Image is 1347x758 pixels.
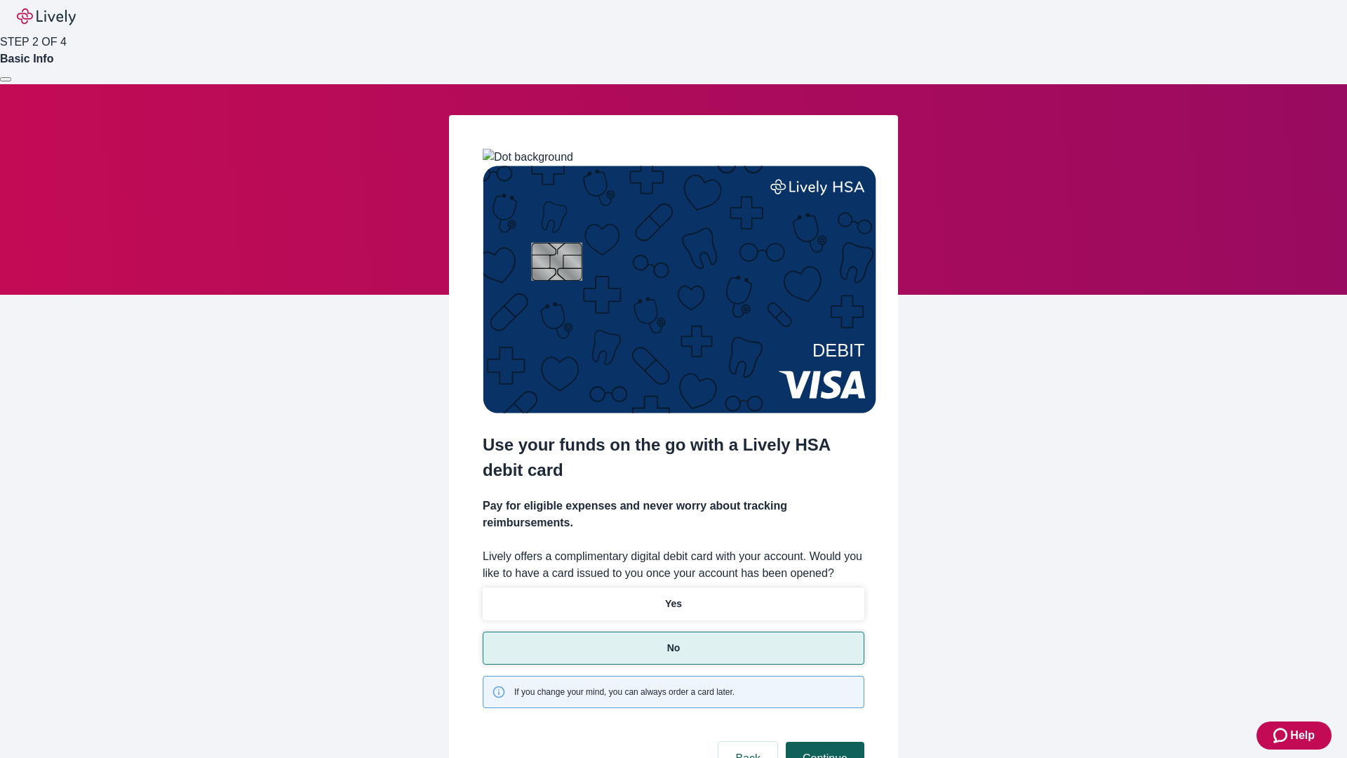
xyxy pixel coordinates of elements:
p: Yes [665,597,682,611]
label: Lively offers a complimentary digital debit card with your account. Would you like to have a card... [483,548,864,582]
img: Debit card [483,166,876,413]
img: Lively [17,8,76,25]
img: Dot background [483,149,573,166]
h2: Use your funds on the go with a Lively HSA debit card [483,432,864,483]
span: Help [1290,727,1315,744]
button: No [483,632,864,665]
span: If you change your mind, you can always order a card later. [514,686,735,698]
button: Yes [483,587,864,620]
button: Zendesk support iconHelp [1256,722,1332,750]
svg: Zendesk support icon [1273,727,1290,744]
h4: Pay for eligible expenses and never worry about tracking reimbursements. [483,498,864,531]
p: No [667,641,681,656]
